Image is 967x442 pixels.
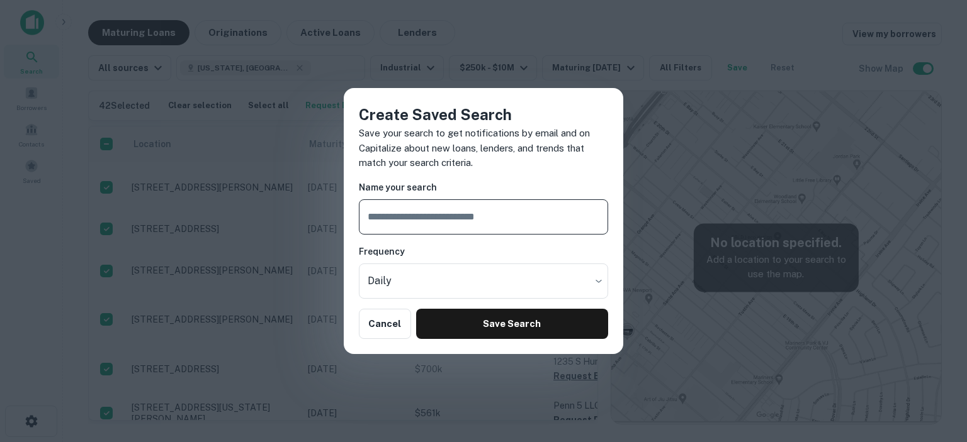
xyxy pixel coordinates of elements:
button: Cancel [359,309,411,339]
div: Without label [359,263,608,299]
h6: Name your search [359,180,608,194]
p: Save your search to get notifications by email and on Capitalize about new loans, lenders, and tr... [359,126,608,170]
h6: Frequency [359,245,608,258]
iframe: Chat Widget [904,341,967,402]
button: Save Search [416,309,608,339]
h4: Create Saved Search [359,103,608,126]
